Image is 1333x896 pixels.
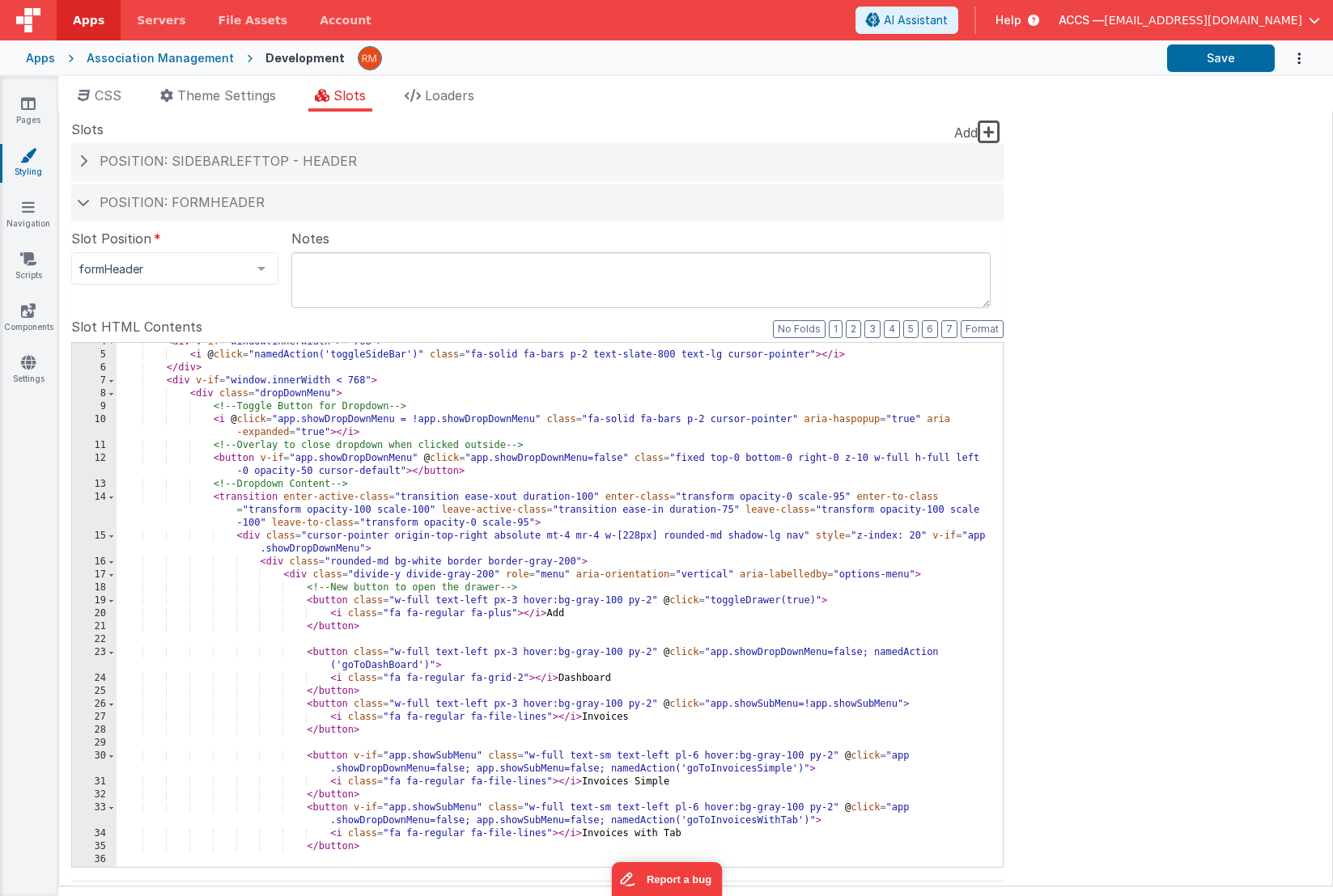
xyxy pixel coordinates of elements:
[72,776,117,788] div: 31
[72,452,117,478] div: 12
[1059,12,1104,28] span: ACCS —
[71,120,104,139] span: Slots
[219,12,288,28] span: File Assets
[72,530,117,556] div: 15
[72,568,117,581] div: 17
[611,862,722,896] iframe: Marker.io feedback button
[72,801,117,827] div: 33
[79,261,245,277] span: formHeader
[72,361,117,374] div: 6
[72,594,117,607] div: 19
[265,50,345,66] div: Development
[961,320,1004,338] button: Format
[72,853,117,866] div: 36
[72,349,117,361] div: 5
[72,724,117,737] div: 28
[95,87,121,104] span: CSS
[922,320,938,338] button: 6
[72,646,117,672] div: 23
[72,581,117,594] div: 18
[1059,12,1320,28] button: ACCS — [EMAIL_ADDRESS][DOMAIN_NAME]
[864,320,881,338] button: 3
[71,229,151,248] span: Slot Position
[884,320,900,338] button: 4
[72,607,117,620] div: 20
[72,827,117,840] div: 34
[884,12,948,28] span: AI Assistant
[87,50,234,66] div: Association Management
[72,672,117,685] div: 24
[72,633,117,646] div: 22
[425,87,474,104] span: Loaders
[137,12,185,28] span: Servers
[72,478,117,491] div: 13
[291,229,329,248] span: Notes
[72,685,117,698] div: 25
[941,320,957,338] button: 7
[72,711,117,724] div: 27
[1167,44,1275,72] button: Save
[72,620,117,633] div: 21
[72,737,117,750] div: 29
[773,320,826,338] button: No Folds
[71,317,202,336] span: Slot HTML Contents
[72,400,117,413] div: 9
[73,12,104,28] span: Apps
[72,866,117,892] div: 37
[100,153,357,169] span: Position: sidebarLeftTop - header
[72,750,117,776] div: 30
[72,374,117,387] div: 7
[846,320,861,338] button: 2
[72,413,117,439] div: 10
[1104,12,1302,28] span: [EMAIL_ADDRESS][DOMAIN_NAME]
[72,788,117,801] div: 32
[177,87,276,104] span: Theme Settings
[72,556,117,568] div: 16
[903,320,919,338] button: 5
[855,6,958,34] button: AI Assistant
[996,12,1021,28] span: Help
[359,47,381,70] img: 1e10b08f9103151d1000344c2f9be56b
[72,439,117,452] div: 11
[954,125,978,141] span: Add
[72,387,117,400] div: 8
[333,87,366,104] span: Slots
[26,50,55,66] div: Apps
[72,840,117,853] div: 35
[100,194,265,210] span: Position: formHeader
[829,320,843,338] button: 1
[72,491,117,530] div: 14
[1275,42,1307,75] button: Options
[72,698,117,711] div: 26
